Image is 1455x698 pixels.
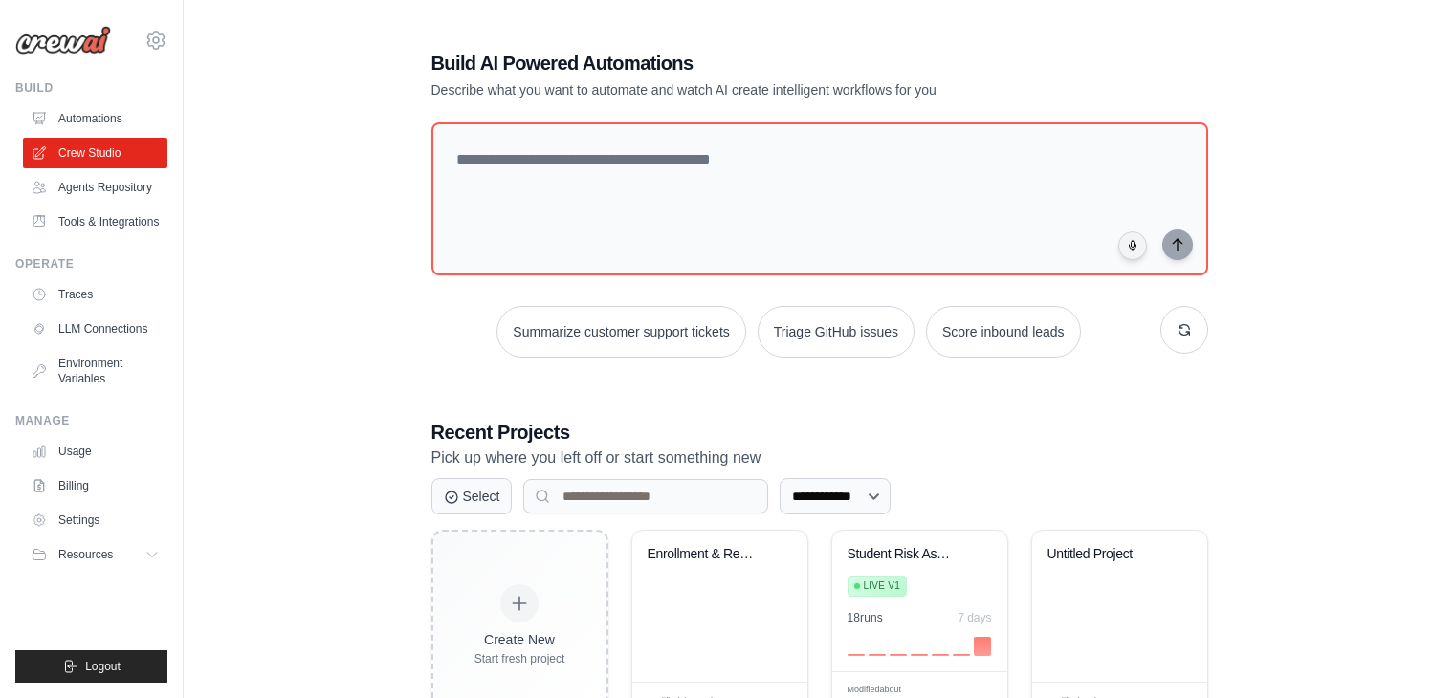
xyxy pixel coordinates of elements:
div: Activity over last 7 days [848,633,992,656]
a: Crew Studio [23,138,167,168]
div: Student Risk Assessment & Retention Strategy [848,546,963,563]
div: Day 2: 0 executions [869,654,886,656]
a: Traces [23,279,167,310]
a: Usage [23,436,167,467]
img: Logo [15,26,111,55]
a: Environment Variables [23,348,167,394]
div: 18 run s [848,610,883,625]
p: Pick up where you left off or start something new [431,446,1208,470]
button: Get new suggestions [1160,306,1208,354]
div: 7 days [958,610,991,625]
span: Live v1 [864,578,900,594]
div: Untitled Project [1047,546,1163,563]
button: Select [431,478,513,514]
div: Start fresh project [474,651,565,666]
a: Settings [23,505,167,535]
div: Build [15,80,167,96]
div: Day 7: 2 executions [974,637,991,656]
div: Day 5: 0 executions [932,654,949,656]
h1: Build AI Powered Automations [431,50,1074,76]
a: Automations [23,103,167,134]
div: Day 4: 0 executions [911,654,928,656]
a: LLM Connections [23,314,167,344]
div: Create New [474,630,565,649]
a: Tools & Integrations [23,207,167,237]
div: Day 3: 0 executions [890,654,907,656]
div: Operate [15,256,167,272]
p: Describe what you want to automate and watch AI create intelligent workflows for you [431,80,1074,99]
span: Logout [85,659,121,674]
button: Triage GitHub issues [758,306,915,358]
button: Score inbound leads [926,306,1081,358]
div: Manage [15,413,167,428]
button: Click to speak your automation idea [1118,231,1147,260]
h3: Recent Projects [431,419,1208,446]
span: Resources [58,547,113,562]
a: Agents Repository [23,172,167,203]
div: Enrollment & Retention Management Crew [648,546,763,563]
div: Day 1: 0 executions [848,654,865,656]
button: Logout [15,650,167,683]
a: Billing [23,470,167,501]
div: Day 6: 0 executions [953,654,970,656]
button: Summarize customer support tickets [496,306,745,358]
button: Resources [23,539,167,570]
